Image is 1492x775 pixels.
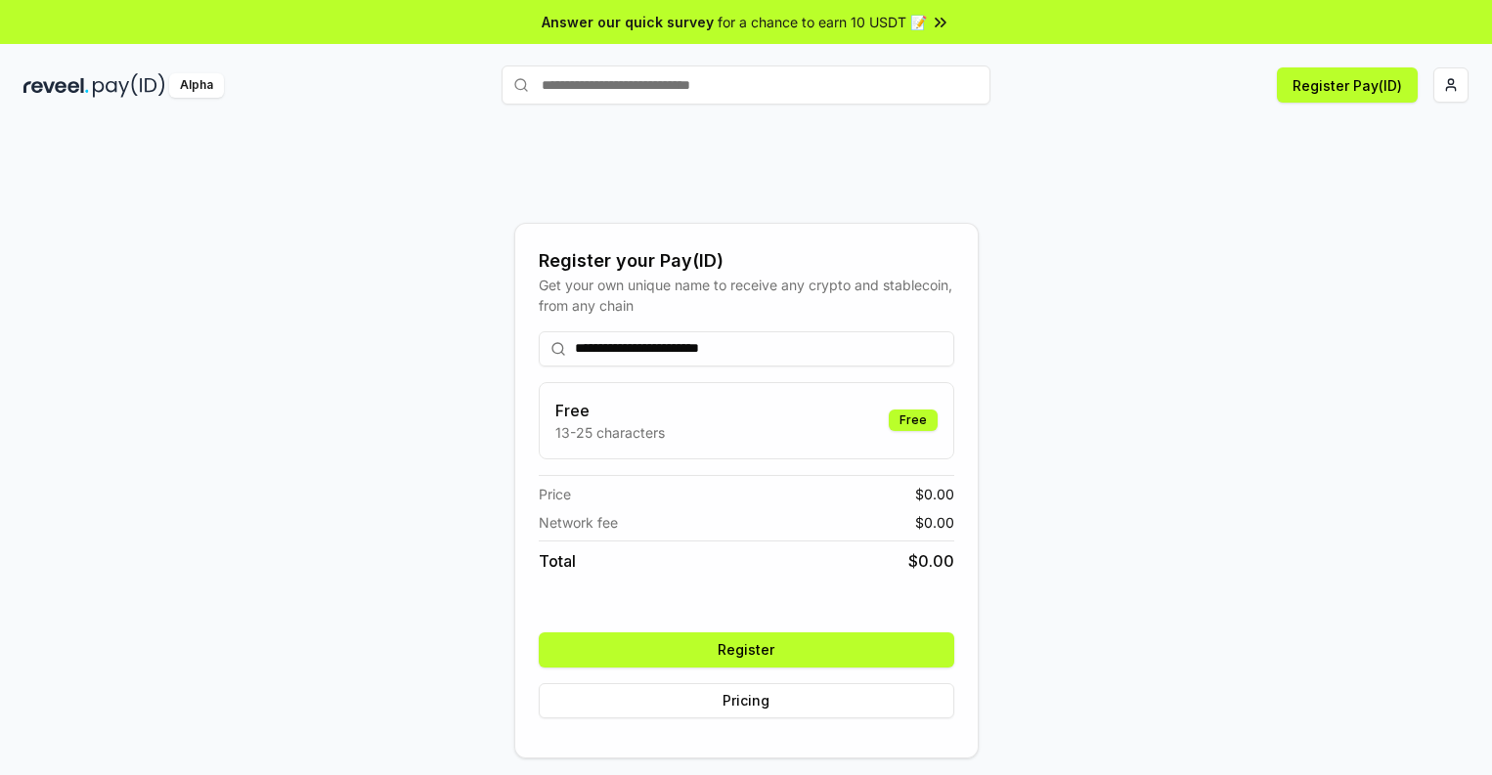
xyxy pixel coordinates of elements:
[539,275,954,316] div: Get your own unique name to receive any crypto and stablecoin, from any chain
[889,409,938,431] div: Free
[539,632,954,667] button: Register
[93,73,165,98] img: pay_id
[915,512,954,533] span: $ 0.00
[539,247,954,275] div: Register your Pay(ID)
[542,12,714,32] span: Answer our quick survey
[915,484,954,504] span: $ 0.00
[718,12,927,32] span: for a chance to earn 10 USDT 📝
[1277,67,1418,103] button: Register Pay(ID)
[539,512,618,533] span: Network fee
[539,484,571,504] span: Price
[555,422,665,443] p: 13-25 characters
[539,683,954,718] button: Pricing
[23,73,89,98] img: reveel_dark
[555,399,665,422] h3: Free
[908,549,954,573] span: $ 0.00
[169,73,224,98] div: Alpha
[539,549,576,573] span: Total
